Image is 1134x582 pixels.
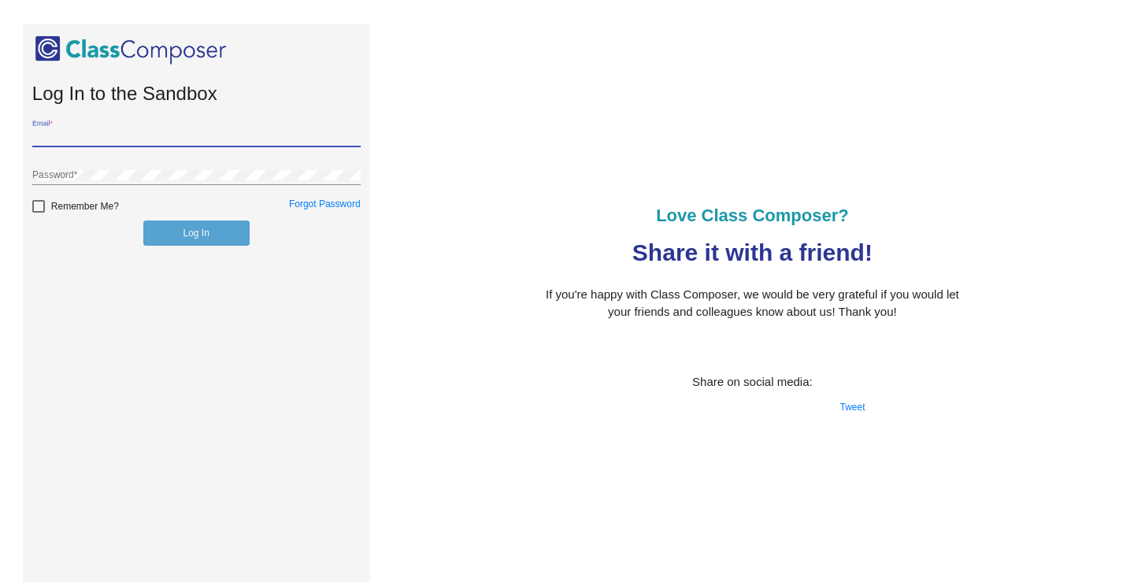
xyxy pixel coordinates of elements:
[289,198,361,209] a: Forgot Password
[537,198,968,234] h5: Love Class Composer?
[840,402,865,413] a: Tweet
[537,373,968,391] p: Share on social media:
[32,83,361,106] h2: Log In to the Sandbox
[51,197,119,216] span: Remember Me?
[143,221,250,246] button: Log In
[537,239,968,267] h4: Share it with a friend!
[537,286,968,321] p: If you're happy with Class Composer, we would be very grateful if you would let your friends and ...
